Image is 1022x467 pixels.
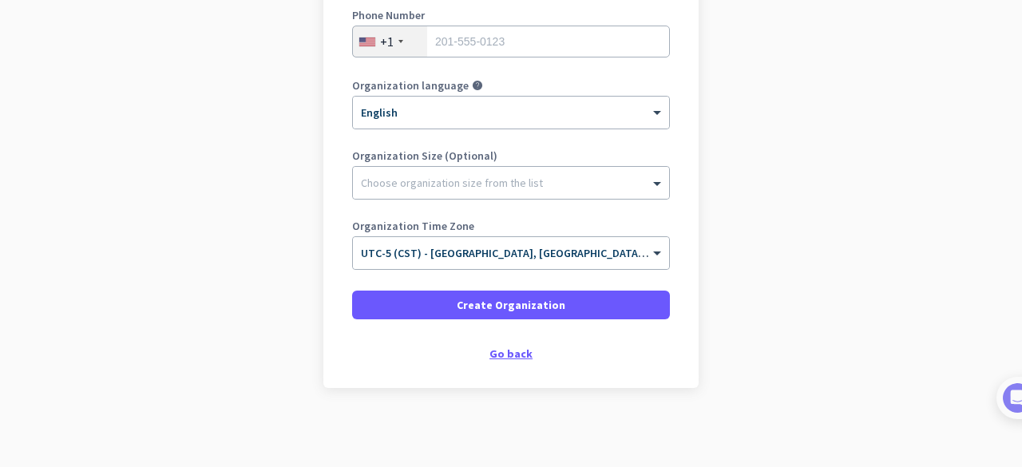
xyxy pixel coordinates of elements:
[457,297,565,313] span: Create Organization
[352,348,670,359] div: Go back
[472,80,483,91] i: help
[352,80,469,91] label: Organization language
[380,34,394,49] div: +1
[352,150,670,161] label: Organization Size (Optional)
[352,220,670,232] label: Organization Time Zone
[352,291,670,319] button: Create Organization
[352,26,670,57] input: 201-555-0123
[352,10,670,21] label: Phone Number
